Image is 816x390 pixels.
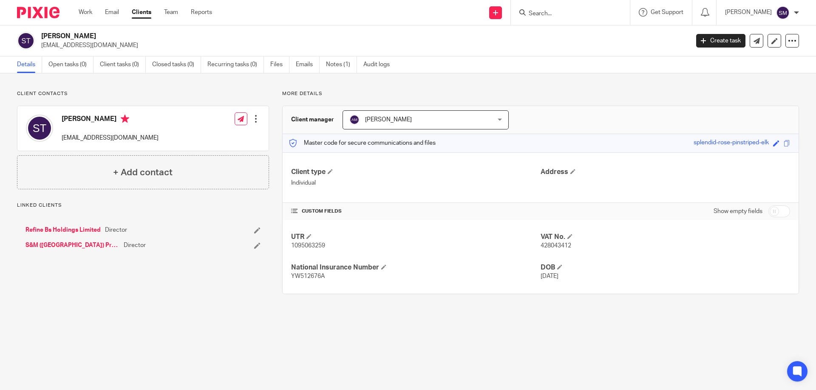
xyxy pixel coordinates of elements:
h4: National Insurance Number [291,263,541,272]
i: Primary [121,115,129,123]
h4: Address [541,168,790,177]
p: [EMAIL_ADDRESS][DOMAIN_NAME] [41,41,683,50]
span: Get Support [651,9,683,15]
a: S&M ([GEOGRAPHIC_DATA]) Property Management Ltd [25,241,119,250]
h4: CUSTOM FIELDS [291,208,541,215]
img: svg%3E [349,115,360,125]
h4: Client type [291,168,541,177]
a: Files [270,56,289,73]
a: Details [17,56,42,73]
span: Director [105,226,127,234]
label: Show empty fields [714,207,762,216]
a: Client tasks (0) [100,56,146,73]
span: 1095063259 [291,243,325,249]
span: 428043412 [541,243,571,249]
a: Team [164,8,178,17]
input: Search [528,10,604,18]
h4: + Add contact [113,166,173,179]
div: splendid-rose-pinstriped-elk [694,138,769,148]
h4: [PERSON_NAME] [62,115,159,125]
a: Closed tasks (0) [152,56,201,73]
span: YW512676A [291,273,325,279]
h4: VAT No. [541,233,790,241]
h2: [PERSON_NAME] [41,32,555,41]
a: Audit logs [363,56,396,73]
img: svg%3E [26,115,53,142]
img: svg%3E [776,6,790,20]
a: Open tasks (0) [48,56,93,73]
p: Linked clients [17,202,269,209]
img: svg%3E [17,32,35,50]
p: [PERSON_NAME] [725,8,772,17]
span: Director [124,241,146,250]
p: [EMAIL_ADDRESS][DOMAIN_NAME] [62,134,159,142]
h3: Client manager [291,115,334,124]
a: Notes (1) [326,56,357,73]
a: Refine Bs Holdings Limited [25,226,101,234]
p: Client contacts [17,90,269,97]
a: Emails [296,56,320,73]
a: Clients [132,8,151,17]
span: [DATE] [541,273,558,279]
a: Email [105,8,119,17]
a: Create task [696,34,745,48]
a: Reports [191,8,212,17]
a: Recurring tasks (0) [207,56,264,73]
p: Individual [291,179,541,187]
img: Pixie [17,7,59,18]
h4: UTR [291,233,541,241]
a: Work [79,8,92,17]
span: [PERSON_NAME] [365,117,412,123]
p: Master code for secure communications and files [289,139,436,147]
p: More details [282,90,799,97]
h4: DOB [541,263,790,272]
